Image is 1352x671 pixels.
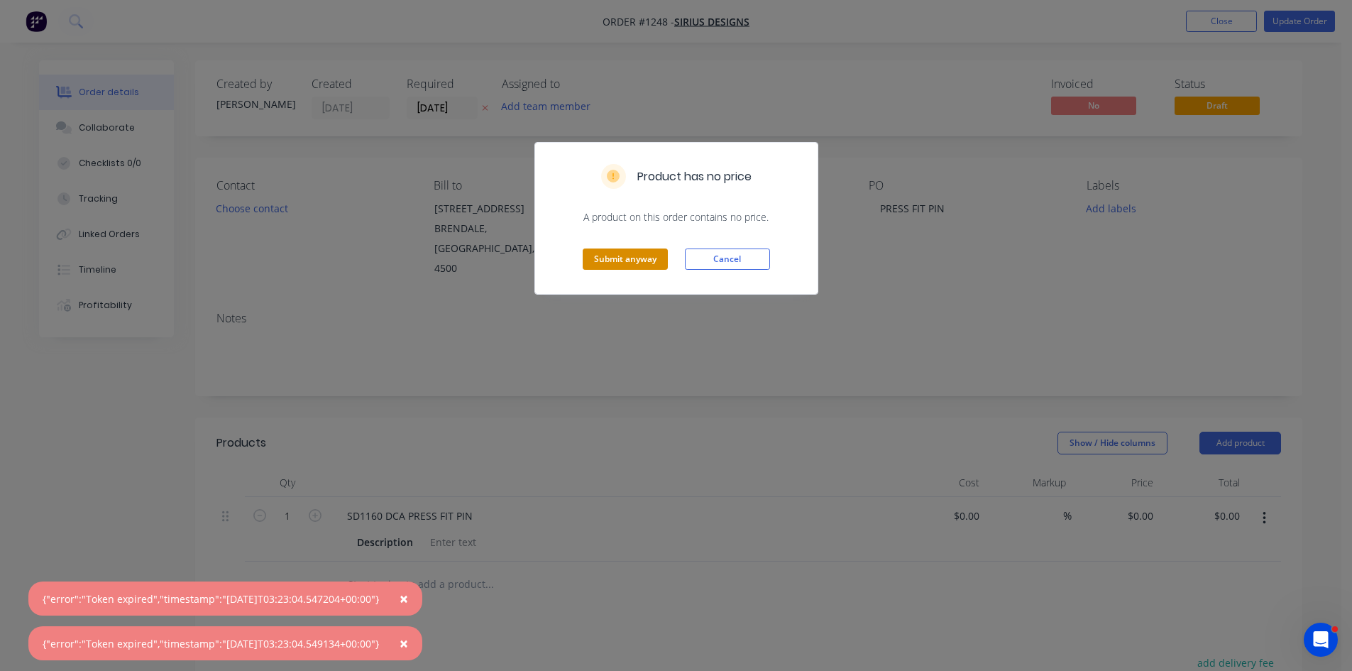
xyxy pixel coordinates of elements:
button: Close [385,626,422,660]
iframe: Intercom live chat [1304,623,1338,657]
button: Close [385,582,422,616]
span: A product on this order contains no price. [552,210,801,224]
span: × [400,589,408,609]
span: × [400,633,408,653]
div: {"error":"Token expired","timestamp":"[DATE]T03:23:04.549134+00:00"} [43,636,379,651]
h5: Product has no price [637,168,752,185]
button: Submit anyway [583,249,668,270]
button: Cancel [685,249,770,270]
div: {"error":"Token expired","timestamp":"[DATE]T03:23:04.547204+00:00"} [43,591,379,606]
